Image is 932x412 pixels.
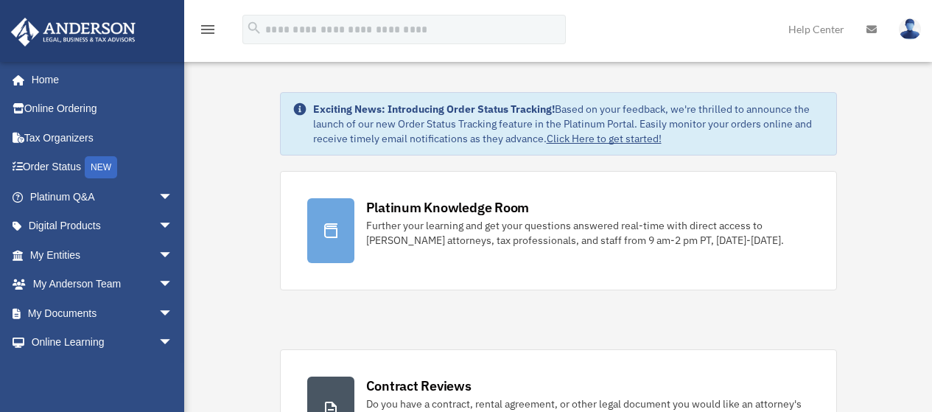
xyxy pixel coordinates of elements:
[10,240,195,270] a: My Entitiesarrow_drop_down
[158,270,188,300] span: arrow_drop_down
[899,18,921,40] img: User Pic
[10,153,195,183] a: Order StatusNEW
[7,18,140,46] img: Anderson Advisors Platinum Portal
[10,65,188,94] a: Home
[547,132,662,145] a: Click Here to get started!
[10,123,195,153] a: Tax Organizers
[199,26,217,38] a: menu
[158,328,188,358] span: arrow_drop_down
[366,377,472,395] div: Contract Reviews
[313,102,824,146] div: Based on your feedback, we're thrilled to announce the launch of our new Order Status Tracking fe...
[10,182,195,212] a: Platinum Q&Aarrow_drop_down
[10,298,195,328] a: My Documentsarrow_drop_down
[10,357,195,386] a: Billingarrow_drop_down
[366,218,810,248] div: Further your learning and get your questions answered real-time with direct access to [PERSON_NAM...
[85,156,117,178] div: NEW
[158,298,188,329] span: arrow_drop_down
[246,20,262,36] i: search
[199,21,217,38] i: menu
[158,240,188,270] span: arrow_drop_down
[158,357,188,387] span: arrow_drop_down
[10,94,195,124] a: Online Ordering
[10,212,195,241] a: Digital Productsarrow_drop_down
[280,171,837,290] a: Platinum Knowledge Room Further your learning and get your questions answered real-time with dire...
[158,212,188,242] span: arrow_drop_down
[366,198,530,217] div: Platinum Knowledge Room
[158,182,188,212] span: arrow_drop_down
[313,102,555,116] strong: Exciting News: Introducing Order Status Tracking!
[10,328,195,357] a: Online Learningarrow_drop_down
[10,270,195,299] a: My Anderson Teamarrow_drop_down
